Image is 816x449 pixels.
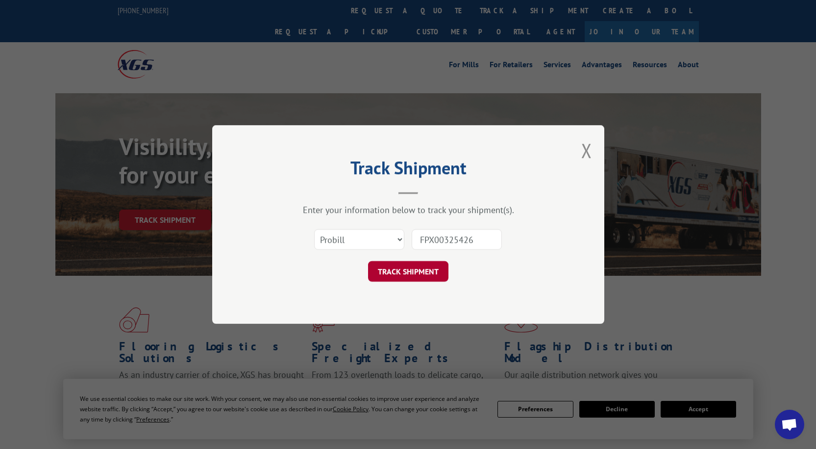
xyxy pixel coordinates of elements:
[261,161,555,180] h2: Track Shipment
[261,204,555,215] div: Enter your information below to track your shipment(s).
[581,137,592,163] button: Close modal
[368,261,448,282] button: TRACK SHIPMENT
[412,229,502,250] input: Number(s)
[775,410,804,439] a: Open chat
